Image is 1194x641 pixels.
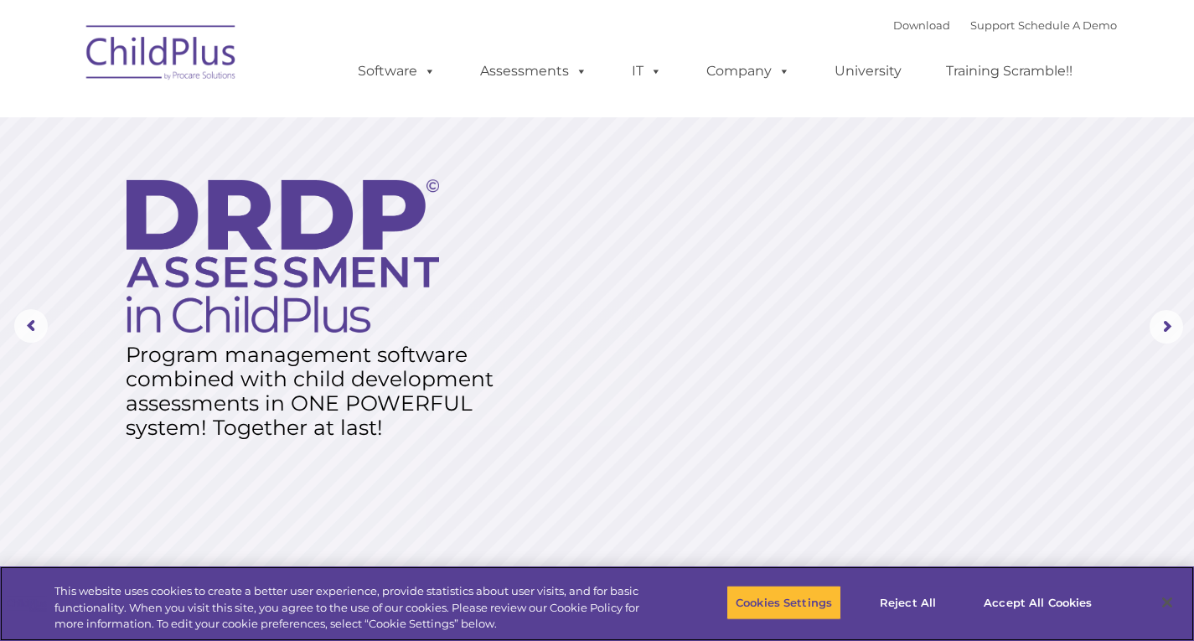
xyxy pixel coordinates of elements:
[233,179,304,192] span: Phone number
[690,54,807,88] a: Company
[126,343,508,440] rs-layer: Program management software combined with child development assessments in ONE POWERFUL system! T...
[1018,18,1117,32] a: Schedule A Demo
[970,18,1015,32] a: Support
[78,13,246,97] img: ChildPlus by Procare Solutions
[855,585,960,620] button: Reject All
[341,54,452,88] a: Software
[233,111,284,123] span: Last name
[615,54,679,88] a: IT
[127,179,439,333] img: DRDP Assessment in ChildPlus
[127,409,280,449] a: Learn More
[893,18,950,32] a: Download
[818,54,918,88] a: University
[929,54,1089,88] a: Training Scramble!!
[893,18,1117,32] font: |
[463,54,604,88] a: Assessments
[974,585,1101,620] button: Accept All Cookies
[726,585,841,620] button: Cookies Settings
[54,583,657,633] div: This website uses cookies to create a better user experience, provide statistics about user visit...
[1149,584,1186,621] button: Close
